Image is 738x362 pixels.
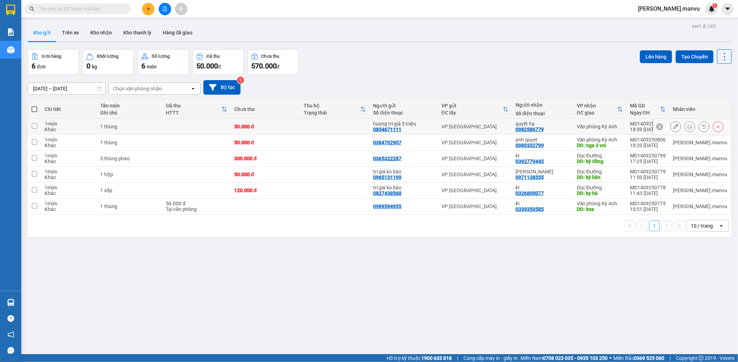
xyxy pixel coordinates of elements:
[516,185,570,190] div: kt
[438,100,512,119] th: Toggle SortBy
[97,54,118,59] div: Khối lượng
[234,156,297,161] div: 300.000 đ
[237,77,244,84] sup: 2
[218,64,221,69] span: đ
[247,49,299,75] button: Chưa thu570.000đ
[520,354,608,362] span: Miền Nam
[45,174,93,180] div: Khác
[373,204,401,209] div: 0989594955
[373,140,401,145] div: 0384702907
[516,190,544,196] div: 0326800077
[4,52,83,62] li: In ngày: 18:59 14/09
[577,143,623,148] div: DĐ: nga 3 voi
[373,121,434,127] div: huong tri giá 5 triệu
[45,143,93,148] div: Khác
[630,127,666,132] div: 18:59 [DATE]
[45,190,93,196] div: Khác
[234,124,297,129] div: 50.000 đ
[630,103,660,108] div: Mã GD
[6,5,15,15] img: logo-vxr
[577,153,623,158] div: Dọc Đường
[162,6,167,11] span: file-add
[630,174,666,180] div: 11:50 [DATE]
[649,221,660,231] button: 1
[42,54,61,59] div: Đơn hàng
[261,54,280,59] div: Chưa thu
[577,206,623,212] div: DĐ: bxe
[516,201,570,206] div: kt
[573,100,626,119] th: Toggle SortBy
[28,24,56,41] button: Kho gửi
[516,174,544,180] div: 0971138555
[7,347,14,354] span: message
[373,156,401,161] div: 0365322287
[100,188,159,193] div: 1 xốp
[175,3,187,15] button: aim
[577,158,623,164] div: DĐ: kỳ đồng
[630,158,666,164] div: 17:25 [DATE]
[7,315,14,322] span: question-circle
[277,64,280,69] span: đ
[118,24,157,41] button: Kho thanh lý
[387,354,452,362] span: Hỗ trợ kỹ thuật:
[721,3,734,15] button: caret-down
[441,140,508,145] div: VP [GEOGRAPHIC_DATA]
[45,153,93,158] div: 1 món
[516,137,570,143] div: anh quyet
[577,124,623,129] div: Văn phòng Kỳ Anh
[673,204,727,209] div: nguyen.manvu
[577,110,617,116] div: ĐC giao
[37,64,46,69] span: đơn
[7,299,15,306] img: warehouse-icon
[630,201,666,206] div: MD1409250775
[676,50,714,63] button: Tạo Chuyến
[251,62,277,70] span: 570.000
[712,3,717,8] sup: 1
[100,172,159,177] div: 1 hộp
[7,46,15,54] img: warehouse-icon
[373,169,434,174] div: tri giá ko báo
[463,354,519,362] span: Cung cấp máy in - giấy in:
[613,354,664,362] span: Miền Bắc
[577,103,617,108] div: VP nhận
[179,6,184,11] span: aim
[692,22,716,30] div: ver 1.8.143
[45,127,93,132] div: Khác
[92,64,97,69] span: kg
[32,62,35,70] span: 6
[86,62,90,70] span: 0
[630,153,666,158] div: MD1409250799
[516,121,570,127] div: quyết hạ
[234,106,297,112] div: Chưa thu
[304,110,360,116] div: Trạng thái
[691,222,713,229] div: 10 / trang
[577,185,623,190] div: Dọc Đường
[373,110,434,116] div: Số điện thoại
[100,204,159,209] div: 1 thùng
[673,106,727,112] div: Nhân viên
[113,85,162,92] div: Chọn văn phòng nhận
[100,156,159,161] div: 3 thùng pháo
[630,190,666,196] div: 11:43 [DATE]
[100,103,159,108] div: Tên món
[28,83,105,94] input: Select a date range.
[441,204,508,209] div: VP [GEOGRAPHIC_DATA]
[630,206,666,212] div: 10:51 [DATE]
[441,110,503,116] div: ĐC lấy
[45,158,93,164] div: Khác
[166,206,227,212] div: Tại văn phòng
[577,201,623,206] div: Văn phòng Kỳ Anh
[152,54,170,59] div: Số lượng
[577,137,623,143] div: Văn phòng Kỳ Anh
[373,127,401,132] div: 0854671111
[4,43,83,52] li: [PERSON_NAME]
[100,140,159,145] div: 1 thùng
[699,356,704,361] span: copyright
[577,190,623,196] div: DĐ: ky hà
[373,103,434,108] div: Người gửi
[100,124,159,129] div: 1 thùng
[192,49,244,75] button: Đã thu50.000đ
[543,355,608,361] strong: 0708 023 035 - 0935 103 250
[709,6,715,12] img: icon-new-feature
[516,127,544,132] div: 0982586779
